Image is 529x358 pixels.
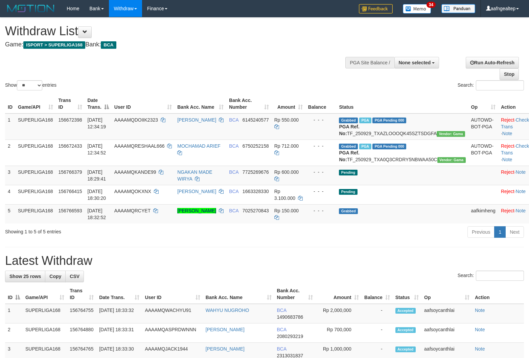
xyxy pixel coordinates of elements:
a: [PERSON_NAME] [177,189,216,194]
a: WAHYU NUGROHO [206,308,249,313]
span: Show 25 rows [9,274,41,279]
a: Note [515,169,526,175]
th: ID: activate to sort column descending [5,285,23,304]
td: [DATE] 18:33:31 [96,323,142,343]
th: Amount: activate to sort column ascending [272,94,305,113]
a: Reject [501,189,514,194]
a: Show 25 rows [5,271,45,282]
div: PGA Site Balance / [345,57,394,68]
label: Show entries [5,80,56,90]
td: 4 [5,185,15,204]
td: AAAAMQASPRDWNNN [142,323,203,343]
img: MOTION_logo.png [5,3,56,14]
th: Action [472,285,524,304]
td: AUTOWD-BOT-PGA [468,140,498,166]
b: PGA Ref. No: [339,150,359,162]
span: PGA Pending [372,144,406,149]
a: MOCHAMAD ARIEF [177,143,221,149]
th: Amount: activate to sort column ascending [316,285,361,304]
span: 156766593 [59,208,82,213]
span: CSV [70,274,79,279]
th: Status [336,94,468,113]
span: Grabbed [339,208,358,214]
td: aafsoycanthlai [421,304,472,323]
label: Search: [458,80,524,90]
td: 3 [5,166,15,185]
span: Copy 6750252158 to clipboard [243,143,269,149]
span: Copy 2080293219 to clipboard [277,334,303,339]
span: Rp 712.000 [274,143,299,149]
td: SUPERLIGA168 [15,166,56,185]
td: Rp 2,000,000 [316,304,361,323]
td: AUTOWD-BOT-PGA [468,113,498,140]
span: Marked by aafsoycanthlai [359,118,371,123]
img: Feedback.jpg [359,4,393,14]
a: Check Trans [501,117,529,129]
span: Marked by aafsoycanthlai [359,144,371,149]
span: 156672398 [59,117,82,123]
a: [PERSON_NAME] [177,117,216,123]
th: User ID: activate to sort column ascending [112,94,175,113]
span: Vendor URL: https://trx31.1velocity.biz [437,157,466,163]
span: AAAAMQRESHAAL666 [114,143,165,149]
span: [DATE] 12:34:19 [88,117,106,129]
a: Next [505,226,524,238]
td: TF_250929_TXAZLOOOQK45SZTSDGFA [336,113,468,140]
a: CSV [65,271,84,282]
td: SUPERLIGA168 [15,204,56,224]
span: BCA [229,208,238,213]
span: BCA [277,346,286,352]
a: Reject [501,117,514,123]
span: Vendor URL: https://trx31.1velocity.biz [437,131,465,137]
span: 156766415 [59,189,82,194]
span: Copy 1663328330 to clipboard [243,189,269,194]
span: AAAAMQKANDE99 [114,169,156,175]
th: Balance [305,94,337,113]
span: 156766379 [59,169,82,175]
td: AAAAMQWACHYU91 [142,304,203,323]
span: AAAAMQRCYET [114,208,151,213]
th: Bank Acc. Name: activate to sort column ascending [175,94,226,113]
span: [DATE] 12:34:52 [88,143,106,155]
input: Search: [476,271,524,281]
td: 1 [5,113,15,140]
th: Balance: activate to sort column ascending [362,285,393,304]
span: Rp 550.000 [274,117,299,123]
a: [PERSON_NAME] [206,327,245,332]
span: ISPORT > SUPERLIGA168 [23,41,85,49]
span: Pending [339,170,357,175]
img: panduan.png [441,4,475,13]
span: Grabbed [339,118,358,123]
td: 156764755 [67,304,96,323]
td: aafkimheng [468,204,498,224]
th: Game/API: activate to sort column ascending [23,285,67,304]
span: 34 [427,2,436,8]
span: Copy 7025270843 to clipboard [243,208,269,213]
a: Check Trans [501,143,529,155]
span: AAAAMQOKXNX [114,189,151,194]
span: BCA [277,308,286,313]
td: aafsoycanthlai [421,323,472,343]
span: BCA [277,327,286,332]
div: - - - [308,117,334,123]
span: Copy [49,274,61,279]
b: PGA Ref. No: [339,124,359,136]
label: Search: [458,271,524,281]
span: BCA [229,143,238,149]
a: Note [502,131,512,136]
a: Reject [501,143,514,149]
span: BCA [229,117,238,123]
th: ID [5,94,15,113]
span: Copy 6145240577 to clipboard [243,117,269,123]
span: Accepted [395,327,416,333]
td: TF_250929_TXA0Q3CRDRY5NBWAA50C [336,140,468,166]
span: 156672433 [59,143,82,149]
td: SUPERLIGA168 [15,140,56,166]
span: [DATE] 18:30:20 [88,189,106,201]
h1: Latest Withdraw [5,254,524,268]
span: [DATE] 18:29:41 [88,169,106,182]
a: [PERSON_NAME] [177,208,216,213]
span: Accepted [395,346,416,352]
img: Button%20Memo.svg [403,4,431,14]
a: Previous [467,226,495,238]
